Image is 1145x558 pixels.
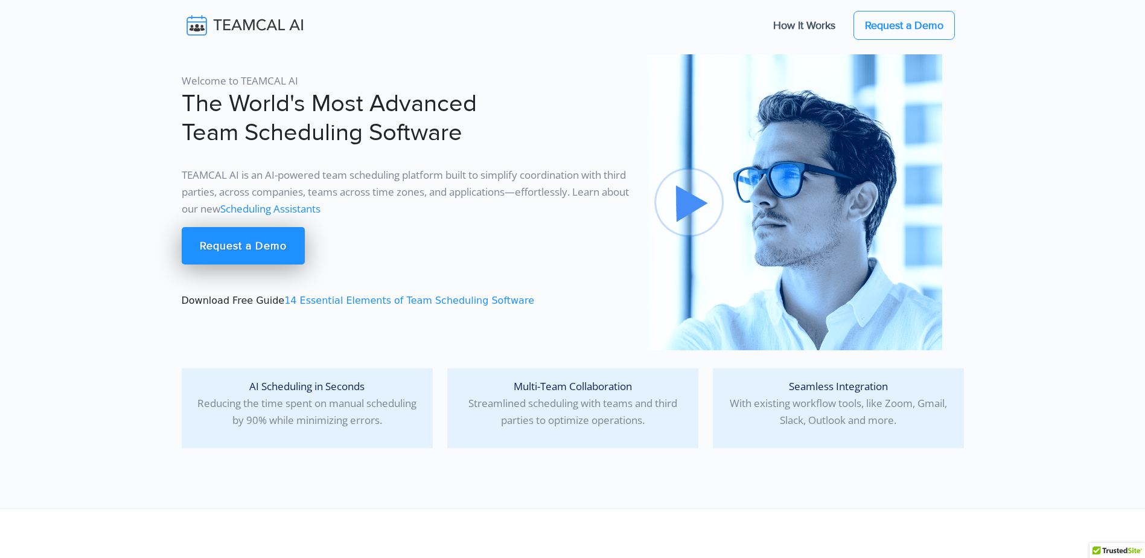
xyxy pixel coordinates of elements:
[853,11,955,40] a: Request a Demo
[514,379,632,393] span: Multi-Team Collaboration
[174,54,639,350] div: Download Free Guide
[182,72,632,89] p: Welcome to TEAMCAL AI
[761,13,847,38] a: How It Works
[789,379,888,393] span: Seamless Integration
[249,379,365,393] span: AI Scheduling in Seconds
[182,89,632,147] h1: The World's Most Advanced Team Scheduling Software
[646,54,942,350] img: pic
[182,227,305,265] a: Request a Demo
[722,378,954,429] p: With existing workflow tools, like Zoom, Gmail, Slack, Outlook and more.
[182,167,632,217] p: TEAMCAL AI is an AI-powered team scheduling platform built to simplify coordination with third pa...
[191,378,423,429] p: Reducing the time spent on manual scheduling by 90% while minimizing errors.
[284,295,534,306] a: 14 Essential Elements of Team Scheduling Software
[220,202,321,216] a: Scheduling Assistants
[457,378,689,429] p: Streamlined scheduling with teams and third parties to optimize operations.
